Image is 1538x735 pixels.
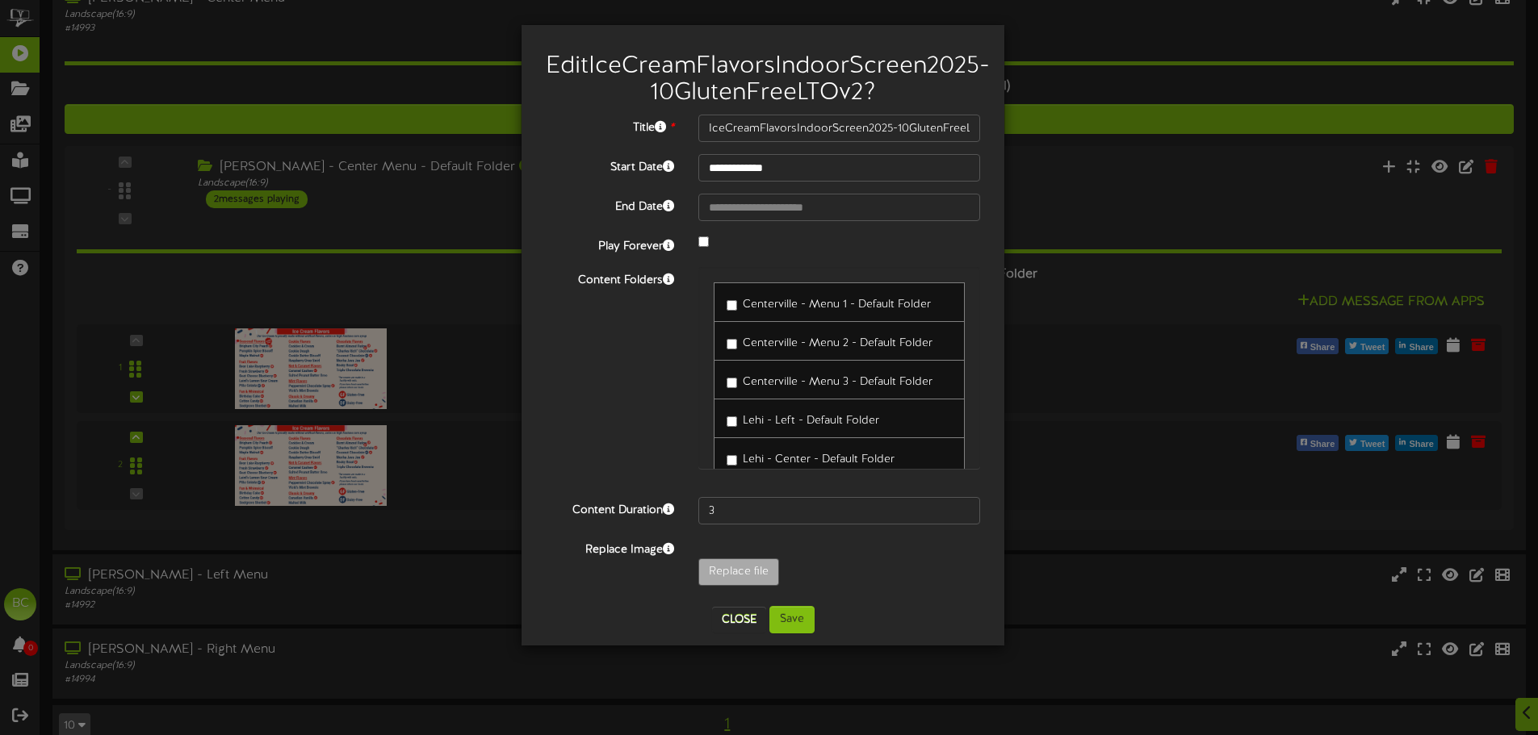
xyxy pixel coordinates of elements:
label: Content Duration [534,497,686,519]
input: 15 [698,497,980,524]
span: Lehi - Left - Default Folder [743,415,879,427]
span: Centerville - Menu 2 - Default Folder [743,337,932,349]
label: Play Forever [534,233,686,255]
span: Centerville - Menu 1 - Default Folder [743,299,931,311]
label: End Date [534,194,686,215]
label: Content Folders [534,267,686,289]
label: Title [534,115,686,136]
label: Start Date [534,154,686,176]
input: Centerville - Menu 1 - Default Folder [727,300,737,311]
input: Lehi - Left - Default Folder [727,416,737,427]
h2: Edit IceCreamFlavorsIndoorScreen2025-10GlutenFreeLTOv2 ? [546,53,980,106]
label: Replace Image [534,537,686,558]
button: Close [712,607,766,633]
input: Title [698,115,980,142]
span: Lehi - Center - Default Folder [743,453,895,466]
button: Save [769,606,815,633]
input: Centerville - Menu 3 - Default Folder [727,378,737,388]
span: Centerville - Menu 3 - Default Folder [743,376,932,388]
input: Centerville - Menu 2 - Default Folder [727,339,737,349]
input: Lehi - Center - Default Folder [727,455,737,466]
